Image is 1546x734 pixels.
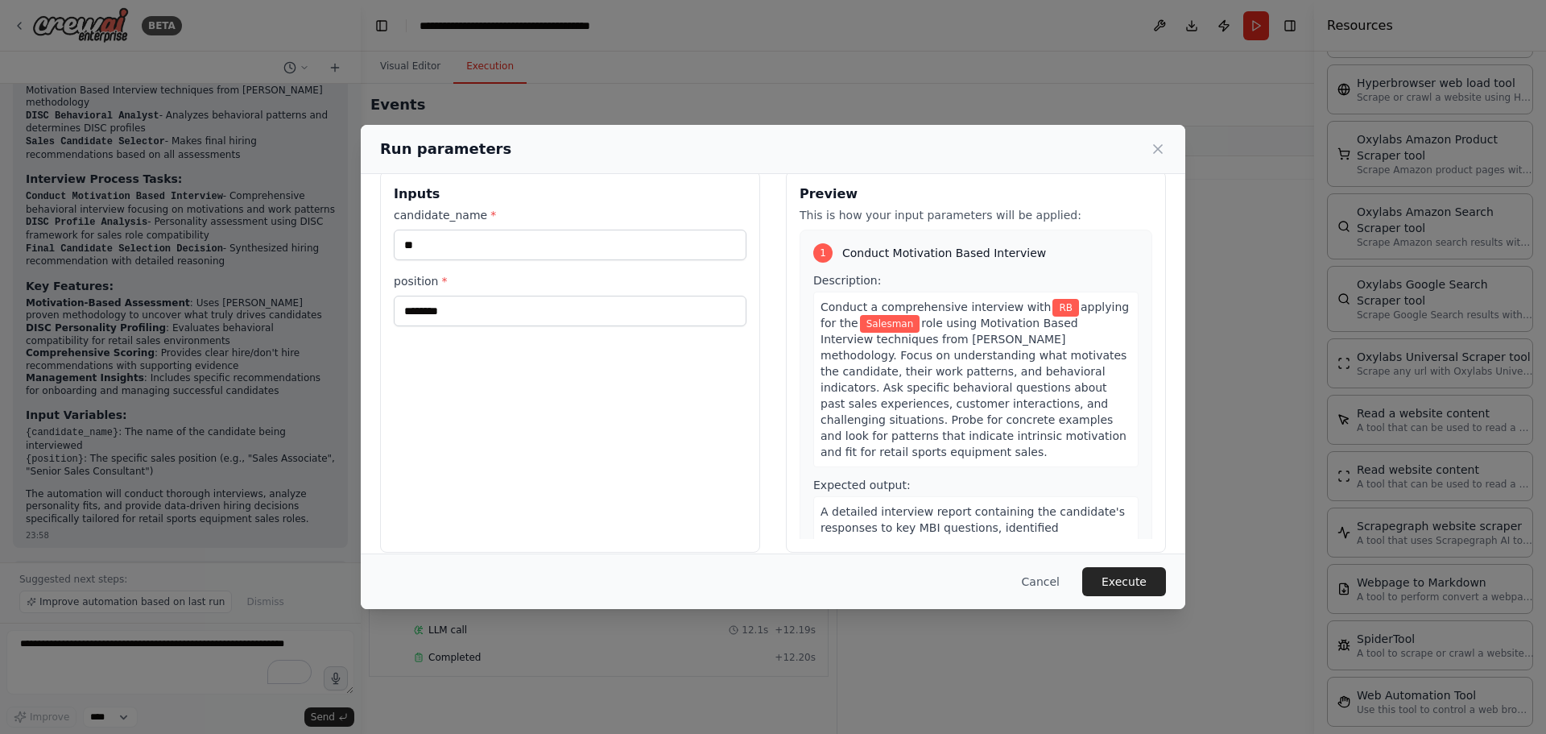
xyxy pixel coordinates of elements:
[813,479,911,491] span: Expected output:
[821,317,1126,458] span: role using Motivation Based Interview techniques from [PERSON_NAME] methodology. Focus on underst...
[813,243,833,263] div: 1
[1082,567,1166,596] button: Execute
[380,138,511,160] h2: Run parameters
[800,207,1152,223] p: This is how your input parameters will be applied:
[394,273,746,289] label: position
[813,274,881,287] span: Description:
[800,185,1152,204] h3: Preview
[394,185,746,204] h3: Inputs
[821,301,1129,330] span: applying for the
[821,505,1130,599] span: A detailed interview report containing the candidate's responses to key MBI questions, identified...
[1052,299,1079,317] span: Variable: candidate_name
[821,301,1051,313] span: Conduct a comprehensive interview with
[394,207,746,223] label: candidate_name
[842,245,1046,261] span: Conduct Motivation Based Interview
[860,315,920,333] span: Variable: position
[1009,567,1073,596] button: Cancel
